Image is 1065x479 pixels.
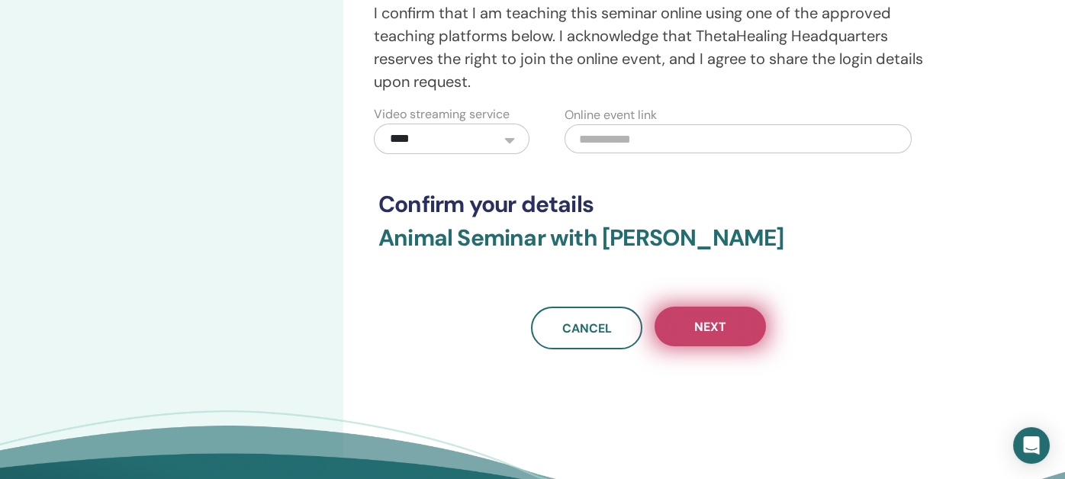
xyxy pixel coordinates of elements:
label: Video streaming service [374,105,510,124]
p: I confirm that I am teaching this seminar online using one of the approved teaching platforms bel... [374,2,924,93]
div: Open Intercom Messenger [1013,427,1050,464]
label: Online event link [565,106,657,124]
a: Cancel [531,307,642,349]
span: Next [694,319,726,335]
button: Next [655,307,766,346]
h3: Confirm your details [378,191,919,218]
h3: Animal Seminar with [PERSON_NAME] [378,224,919,270]
span: Cancel [562,320,612,336]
